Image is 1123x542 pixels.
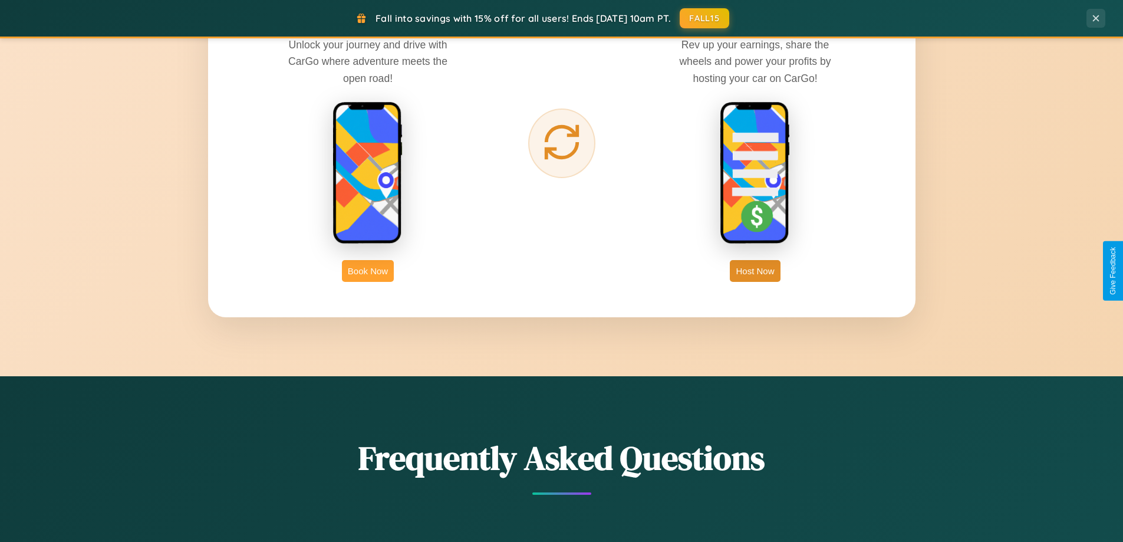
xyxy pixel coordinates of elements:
span: Fall into savings with 15% off for all users! Ends [DATE] 10am PT. [376,12,671,24]
button: FALL15 [680,8,729,28]
p: Unlock your journey and drive with CarGo where adventure meets the open road! [279,37,456,86]
div: Give Feedback [1109,247,1117,295]
button: Book Now [342,260,394,282]
h2: Frequently Asked Questions [208,435,915,481]
p: Rev up your earnings, share the wheels and power your profits by hosting your car on CarGo! [667,37,844,86]
img: rent phone [332,101,403,245]
button: Host Now [730,260,780,282]
img: host phone [720,101,791,245]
